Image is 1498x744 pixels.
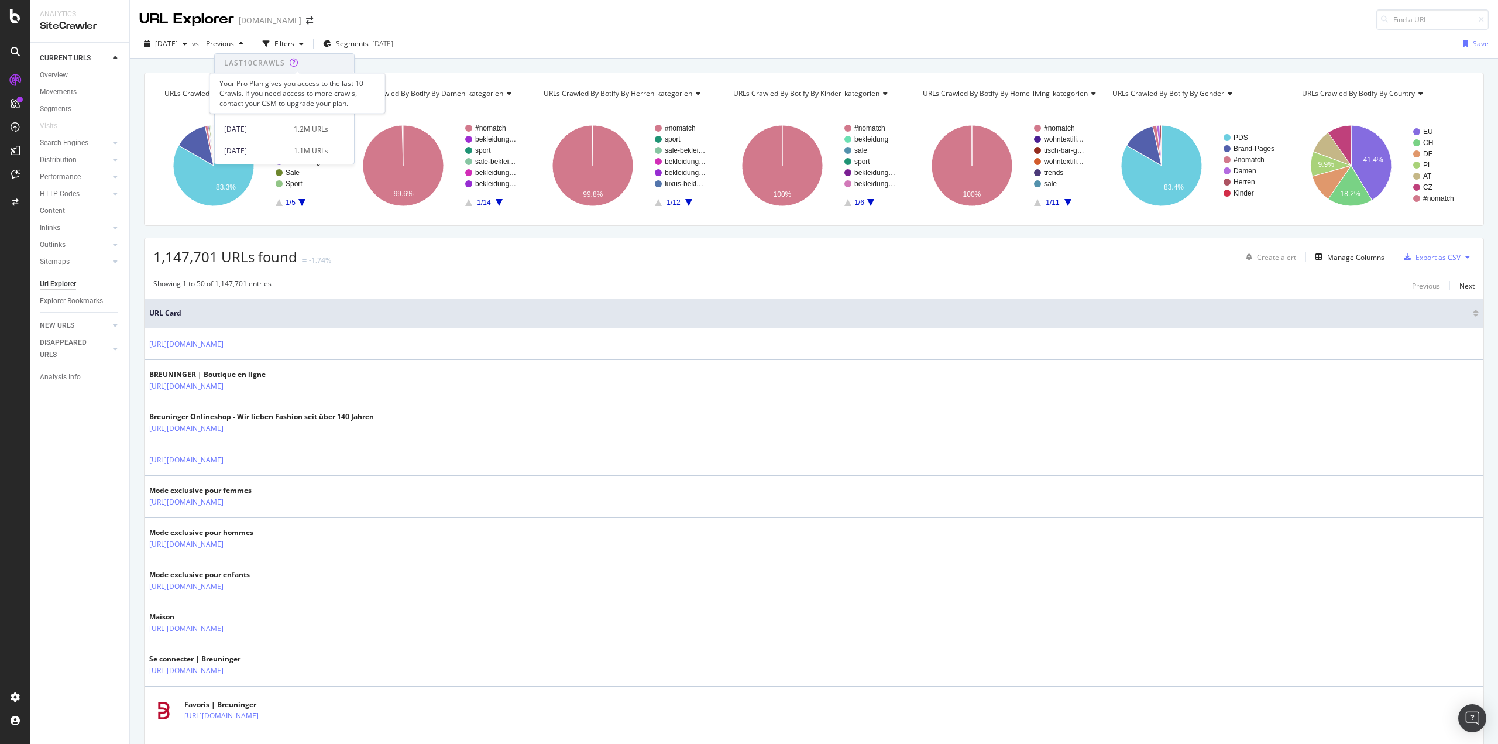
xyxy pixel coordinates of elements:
button: Previous [201,35,248,53]
text: #nomatch [1423,194,1454,203]
div: Visits [40,120,57,132]
text: #nomatch [475,124,506,132]
span: URLs Crawled By Botify By gender [1112,88,1224,98]
input: Find a URL [1376,9,1489,30]
text: bekleidung [854,135,888,143]
div: Next [1459,281,1475,291]
div: Overview [40,69,68,81]
text: #nomatch [854,124,885,132]
span: URL Card [149,308,1470,318]
text: sport [665,135,681,143]
a: Segments [40,103,121,115]
text: 1/5 [286,198,296,207]
span: vs [192,39,201,49]
text: sale [1044,180,1057,188]
svg: A chart. [1291,115,1473,217]
div: SiteCrawler [40,19,120,33]
text: PDS [1234,133,1248,142]
a: [URL][DOMAIN_NAME] [149,539,224,550]
a: [URL][DOMAIN_NAME] [149,665,224,677]
text: #nomatch [1234,156,1265,164]
span: URLs Crawled By Botify By herren_kategorien [544,88,692,98]
text: bekleidung… [665,157,706,166]
div: Save [1473,39,1489,49]
text: 99.8% [583,190,603,198]
div: Inlinks [40,222,60,234]
button: Save [1458,35,1489,53]
text: #nomatch [665,124,696,132]
img: main image [149,696,178,725]
text: bekleidung… [475,135,516,143]
div: Mode exclusive pour femmes [149,485,274,496]
a: Sitemaps [40,256,109,268]
text: luxus-bekl… [665,180,703,188]
a: Distribution [40,154,109,166]
div: A chart. [153,115,336,217]
h4: URLs Crawled By Botify By country [1300,84,1464,103]
text: bekleidung… [854,169,895,177]
a: Url Explorer [40,278,121,290]
div: URL Explorer [139,9,234,29]
text: bekleidung… [475,180,516,188]
div: Analysis Info [40,371,81,383]
div: -1.74% [309,255,331,265]
text: 83.3% [216,183,236,191]
text: 1/6 [854,198,864,207]
div: Sitemaps [40,256,70,268]
text: Damen [1234,167,1256,175]
div: [DATE] [372,39,393,49]
button: Segments[DATE] [318,35,398,53]
div: Open Intercom Messenger [1458,704,1486,732]
text: 100% [773,190,791,198]
text: bekleidung… [854,180,895,188]
div: Filters [274,39,294,49]
span: 1,147,701 URLs found [153,247,297,266]
div: [DOMAIN_NAME] [239,15,301,26]
text: bekleidung… [475,169,516,177]
span: URLs Crawled By Botify By shop_overall [164,88,293,98]
span: URLs Crawled By Botify By home_living_kategorien [923,88,1088,98]
button: Filters [258,35,308,53]
text: sale [854,146,867,155]
text: 9.9% [1318,160,1334,169]
a: Visits [40,120,69,132]
text: 100% [963,190,981,198]
text: #nomatch [1044,124,1075,132]
a: NEW URLS [40,320,109,332]
svg: A chart. [343,115,525,217]
div: BREUNINGER | Boutique en ligne [149,369,274,380]
text: 41.4% [1363,156,1383,164]
div: Showing 1 to 50 of 1,147,701 entries [153,279,272,293]
div: Manage Columns [1327,252,1384,262]
div: Mode exclusive pour enfants [149,570,274,580]
div: 1.2M URLs [294,124,328,135]
a: [URL][DOMAIN_NAME] [149,623,224,635]
a: Search Engines [40,137,109,149]
div: Analytics [40,9,120,19]
a: DISAPPEARED URLS [40,337,109,361]
text: DE [1423,150,1433,158]
svg: A chart. [912,115,1094,217]
div: Performance [40,171,81,183]
h4: URLs Crawled By Botify By damen_kategorien [352,84,521,103]
div: Previous [1412,281,1440,291]
a: [URL][DOMAIN_NAME] [149,581,224,592]
div: Your Pro Plan gives you access to the last 10 Crawls. If you need access to more crawls, contact ... [209,73,385,114]
button: Export as CSV [1399,248,1461,266]
div: 1.1M URLs [294,146,328,156]
div: Search Engines [40,137,88,149]
a: Performance [40,171,109,183]
svg: A chart. [1101,115,1284,217]
text: Sale [286,169,300,177]
div: NEW URLS [40,320,74,332]
h4: URLs Crawled By Botify By herren_kategorien [541,84,710,103]
div: HTTP Codes [40,188,80,200]
text: Bekleidung [286,157,320,166]
span: Segments [336,39,369,49]
a: [URL][DOMAIN_NAME] [149,496,224,508]
text: 83.4% [1164,183,1184,191]
text: PL [1423,161,1432,169]
text: sale-beklei… [475,157,516,166]
text: 99.6% [394,190,414,198]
